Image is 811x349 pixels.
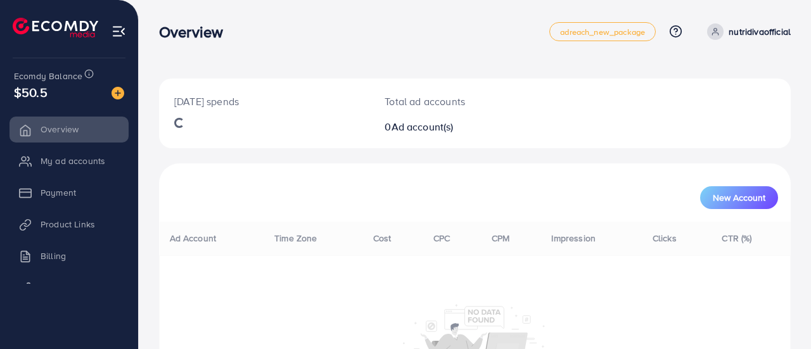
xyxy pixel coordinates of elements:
p: nutridivaofficial [729,24,791,39]
p: Total ad accounts [385,94,512,109]
button: New Account [700,186,778,209]
span: adreach_new_package [560,28,645,36]
span: Ecomdy Balance [14,70,82,82]
h3: Overview [159,23,233,41]
span: New Account [713,193,765,202]
img: menu [112,24,126,39]
a: adreach_new_package [549,22,656,41]
span: $50.5 [14,83,48,101]
img: image [112,87,124,99]
a: nutridivaofficial [702,23,791,40]
h2: 0 [385,121,512,133]
img: logo [13,18,98,37]
p: [DATE] spends [174,94,354,109]
span: Ad account(s) [392,120,454,134]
